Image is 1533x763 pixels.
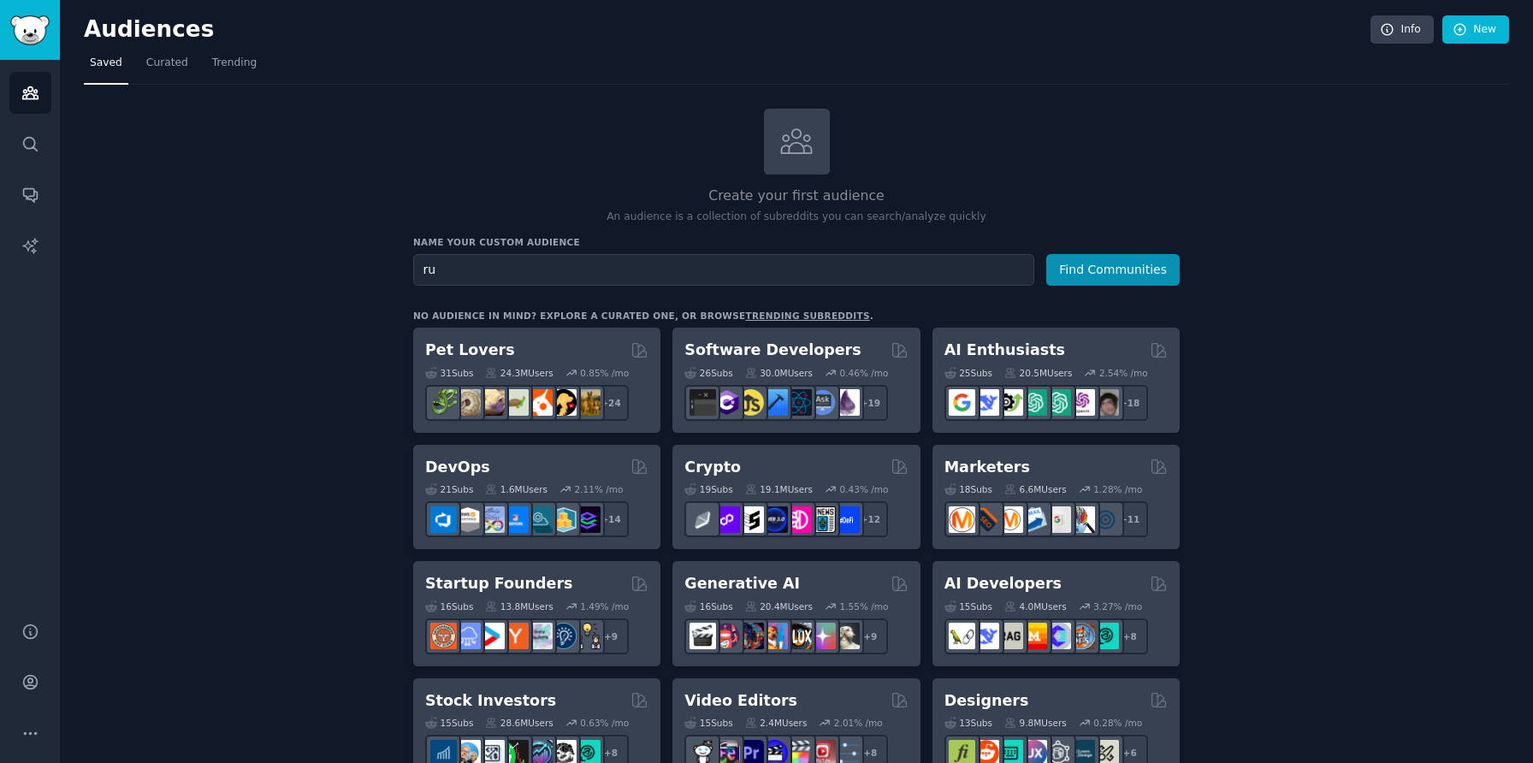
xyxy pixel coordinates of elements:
input: Pick a short name, like "Digital Marketers" or "Movie-Goers" [413,254,1034,286]
a: trending subreddits [745,311,869,321]
div: 3.27 % /mo [1093,600,1142,612]
div: 21 Sub s [425,483,473,495]
div: 0.28 % /mo [1093,717,1142,729]
img: ballpython [454,389,481,416]
img: chatgpt_promptDesign [1021,389,1047,416]
h2: Pet Lovers [425,340,515,361]
img: learnjavascript [737,389,764,416]
div: 31 Sub s [425,367,473,379]
div: 28.6M Users [485,717,553,729]
div: 20.5M Users [1004,367,1072,379]
div: 0.46 % /mo [840,367,889,379]
div: 25 Sub s [944,367,992,379]
div: 2.54 % /mo [1099,367,1148,379]
div: 4.0M Users [1004,600,1067,612]
div: + 18 [1112,385,1148,421]
div: 13 Sub s [944,717,992,729]
img: llmops [1068,623,1095,649]
img: ethstaker [737,506,764,533]
img: aivideo [690,623,716,649]
span: Trending [212,56,257,71]
h2: Marketers [944,457,1030,478]
div: 24.3M Users [485,367,553,379]
h2: Software Developers [684,340,861,361]
img: OnlineMarketing [1092,506,1119,533]
img: csharp [713,389,740,416]
img: reactnative [785,389,812,416]
img: iOSProgramming [761,389,788,416]
img: defiblockchain [785,506,812,533]
img: Entrepreneurship [550,623,577,649]
img: Docker_DevOps [478,506,505,533]
div: 1.28 % /mo [1093,483,1142,495]
div: 9.8M Users [1004,717,1067,729]
div: 19 Sub s [684,483,732,495]
img: DeepSeek [973,623,999,649]
div: 0.85 % /mo [580,367,629,379]
img: starryai [809,623,836,649]
img: MistralAI [1021,623,1047,649]
img: GummySearch logo [10,15,50,45]
img: DreamBooth [833,623,860,649]
img: PlatformEngineers [574,506,601,533]
p: An audience is a collection of subreddits you can search/analyze quickly [413,210,1180,225]
img: platformengineering [526,506,553,533]
img: OpenAIDev [1068,389,1095,416]
div: + 12 [852,501,888,537]
div: 26 Sub s [684,367,732,379]
h2: Video Editors [684,690,797,712]
div: 15 Sub s [944,600,992,612]
div: 16 Sub s [425,600,473,612]
img: CryptoNews [809,506,836,533]
div: 18 Sub s [944,483,992,495]
img: AIDevelopersSociety [1092,623,1119,649]
img: elixir [833,389,860,416]
img: ethfinance [690,506,716,533]
div: + 14 [593,501,629,537]
img: content_marketing [949,506,975,533]
img: PetAdvice [550,389,577,416]
img: leopardgeckos [478,389,505,416]
img: ycombinator [502,623,529,649]
img: Emailmarketing [1021,506,1047,533]
a: Curated [140,50,194,85]
div: 0.63 % /mo [580,717,629,729]
img: AskComputerScience [809,389,836,416]
img: bigseo [973,506,999,533]
div: 1.49 % /mo [580,600,629,612]
img: defi_ [833,506,860,533]
h2: Stock Investors [425,690,556,712]
span: Saved [90,56,122,71]
h2: Designers [944,690,1029,712]
div: 15 Sub s [684,717,732,729]
img: sdforall [761,623,788,649]
div: 2.4M Users [745,717,808,729]
div: + 9 [593,618,629,654]
img: deepdream [737,623,764,649]
div: + 19 [852,385,888,421]
div: 20.4M Users [745,600,813,612]
img: OpenSourceAI [1045,623,1071,649]
div: 6.6M Users [1004,483,1067,495]
img: 0xPolygon [713,506,740,533]
button: Find Communities [1046,254,1180,286]
h3: Name your custom audience [413,236,1180,248]
h2: Generative AI [684,573,800,594]
div: 1.6M Users [485,483,547,495]
img: startup [478,623,505,649]
div: 1.55 % /mo [840,600,889,612]
div: 0.43 % /mo [840,483,889,495]
h2: DevOps [425,457,490,478]
img: MarketingResearch [1068,506,1095,533]
a: Info [1370,15,1434,44]
img: herpetology [430,389,457,416]
img: AskMarketing [997,506,1023,533]
h2: Audiences [84,16,1370,44]
h2: Create your first audience [413,186,1180,207]
img: dalle2 [713,623,740,649]
img: web3 [761,506,788,533]
img: DeepSeek [973,389,999,416]
div: 13.8M Users [485,600,553,612]
img: indiehackers [526,623,553,649]
div: + 24 [593,385,629,421]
